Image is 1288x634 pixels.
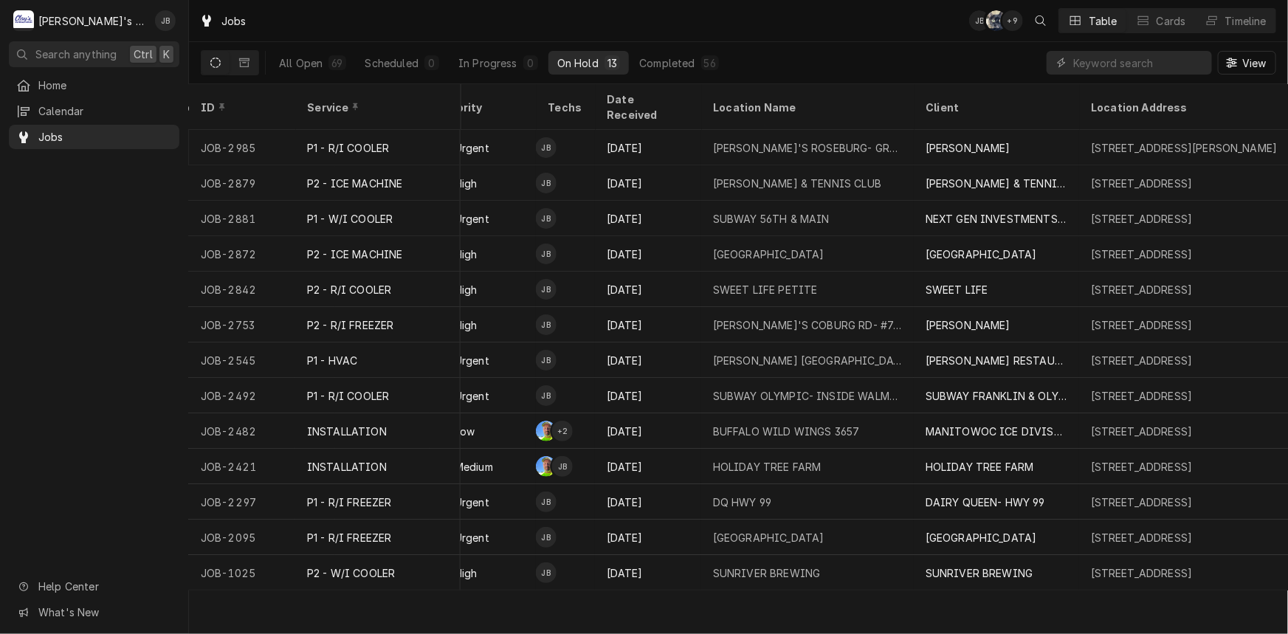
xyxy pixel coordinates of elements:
[926,459,1034,475] div: HOLIDAY TREE FARM
[455,247,478,262] span: High
[9,574,179,599] a: Go to Help Center
[595,449,701,484] div: [DATE]
[1091,211,1193,227] div: [STREET_ADDRESS]
[307,353,357,368] div: P1 - HVAC
[9,99,179,123] a: Calendar
[1091,140,1278,156] div: [STREET_ADDRESS][PERSON_NAME]
[38,129,172,145] span: Jobs
[307,317,394,333] div: P2 - R/I FREEZER
[552,421,573,441] div: + 2
[189,342,295,378] div: JOB-2545
[926,211,1067,227] div: NEXT GEN INVESTMENTS, INC.
[639,55,695,71] div: Completed
[926,176,1067,191] div: [PERSON_NAME] & TENNIS CLUB
[1091,176,1193,191] div: [STREET_ADDRESS]
[189,378,295,413] div: JOB-2492
[713,565,821,581] div: SUNRIVER BREWING
[536,314,557,335] div: JB
[1225,13,1267,29] div: Timeline
[307,176,403,191] div: P2 - ICE MACHINE
[536,350,557,371] div: JB
[189,484,295,520] div: JOB-2297
[455,388,489,404] span: Urgent
[307,424,387,439] div: INSTALLATION
[455,317,478,333] span: High
[713,211,830,227] div: SUBWAY 56TH & MAIN
[9,125,179,149] a: Jobs
[189,413,295,449] div: JOB-2482
[536,527,557,548] div: JB
[134,46,153,62] span: Ctrl
[595,555,701,590] div: [DATE]
[595,484,701,520] div: [DATE]
[595,272,701,307] div: [DATE]
[595,130,701,165] div: [DATE]
[1091,317,1193,333] div: [STREET_ADDRESS]
[307,282,391,297] div: P2 - R/I COOLER
[713,140,902,156] div: [PERSON_NAME]'S ROSEBURG- GREEN
[9,73,179,97] a: Home
[307,247,403,262] div: P2 - ICE MACHINE
[331,55,342,71] div: 69
[1029,9,1053,32] button: Open search
[9,600,179,624] a: Go to What's New
[536,421,557,441] div: GA
[1218,51,1276,75] button: View
[307,530,392,545] div: P1 - R/I FREEZER
[926,140,1010,156] div: [PERSON_NAME]
[969,10,990,31] div: Joey Brabb's Avatar
[38,13,147,29] div: [PERSON_NAME]'s Refrigeration
[1091,495,1193,510] div: [STREET_ADDRESS]
[455,353,489,368] span: Urgent
[595,165,701,201] div: [DATE]
[536,350,557,371] div: Joey Brabb's Avatar
[307,100,446,115] div: Service
[607,92,686,123] div: Date Received
[307,495,392,510] div: P1 - R/I FREEZER
[307,140,389,156] div: P1 - R/I COOLER
[155,10,176,31] div: Joey Brabb's Avatar
[536,137,557,158] div: Joey Brabb's Avatar
[536,456,557,477] div: Greg Austin's Avatar
[536,173,557,193] div: Joey Brabb's Avatar
[455,282,478,297] span: High
[595,342,701,378] div: [DATE]
[279,55,323,71] div: All Open
[595,236,701,272] div: [DATE]
[595,378,701,413] div: [DATE]
[38,103,172,119] span: Calendar
[189,236,295,272] div: JOB-2872
[163,46,170,62] span: K
[713,495,771,510] div: DQ HWY 99
[595,201,701,236] div: [DATE]
[155,10,176,31] div: JB
[458,55,517,71] div: In Progress
[455,495,489,510] span: Urgent
[713,353,902,368] div: [PERSON_NAME] [GEOGRAPHIC_DATA]
[189,130,295,165] div: JOB-2985
[1091,459,1193,475] div: [STREET_ADDRESS]
[189,520,295,555] div: JOB-2095
[307,211,393,227] div: P1 - W/I COOLER
[926,388,1067,404] div: SUBWAY FRANKLIN & OLYMPIC
[536,562,557,583] div: Joey Brabb's Avatar
[926,282,988,297] div: SWEET LIFE
[926,565,1033,581] div: SUNRIVER BREWING
[926,247,1037,262] div: [GEOGRAPHIC_DATA]
[38,604,171,620] span: What's New
[189,307,295,342] div: JOB-2753
[526,55,535,71] div: 0
[536,279,557,300] div: JB
[9,41,179,67] button: Search anythingCtrlK
[926,100,1064,115] div: Client
[455,140,489,156] span: Urgent
[189,165,295,201] div: JOB-2879
[595,307,701,342] div: [DATE]
[35,46,117,62] span: Search anything
[713,317,902,333] div: [PERSON_NAME]'S COBURG RD- #7456
[455,565,478,581] span: High
[1157,13,1186,29] div: Cards
[607,55,617,71] div: 13
[926,353,1067,368] div: [PERSON_NAME] RESTAURANT
[536,562,557,583] div: JB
